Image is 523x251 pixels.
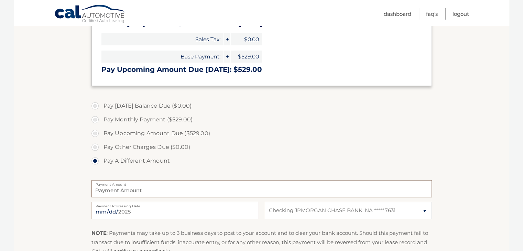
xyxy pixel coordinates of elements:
span: + [224,51,230,63]
a: Logout [453,8,469,20]
span: Sales Tax: [101,33,223,45]
label: Payment Amount [91,180,432,186]
span: $529.00 [231,51,262,63]
a: Cal Automotive [54,4,127,24]
span: + [224,33,230,45]
label: Pay [DATE] Balance Due ($0.00) [91,99,432,113]
input: Payment Date [91,202,258,219]
span: $0.00 [231,33,262,45]
label: Pay Upcoming Amount Due ($529.00) [91,127,432,140]
label: Pay Monthly Payment ($529.00) [91,113,432,127]
a: FAQ's [426,8,438,20]
label: Pay Other Charges Due ($0.00) [91,140,432,154]
span: Base Payment: [101,51,223,63]
h3: Pay Upcoming Amount Due [DATE]: $529.00 [101,65,422,74]
label: Payment Processing Date [91,202,258,207]
a: Dashboard [384,8,411,20]
label: Pay A Different Amount [91,154,432,168]
strong: NOTE [91,230,107,236]
input: Payment Amount [91,180,432,197]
